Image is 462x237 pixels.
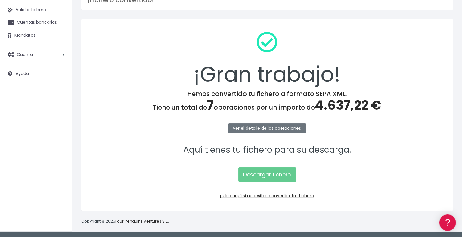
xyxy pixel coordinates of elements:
a: Problemas habituales [6,86,114,95]
a: ver el detalle de las operaciones [228,123,306,133]
a: Videotutoriales [6,95,114,104]
a: Validar fichero [3,4,69,16]
a: Descargar fichero [238,167,296,182]
a: General [6,129,114,139]
div: Información general [6,42,114,48]
div: Convertir ficheros [6,67,114,72]
a: pulsa aquí si necesitas convertir otro fichero [220,193,314,199]
a: Información general [6,51,114,61]
span: 4.637,22 € [315,96,381,114]
a: POWERED BY ENCHANT [83,173,116,179]
div: ¡Gran trabajo! [89,27,445,90]
a: Formatos [6,76,114,86]
a: Cuentas bancarias [3,16,69,29]
a: Mandatos [3,29,69,42]
a: API [6,154,114,163]
a: Ayuda [3,67,69,80]
span: 7 [207,96,214,114]
span: Ayuda [16,70,29,76]
p: Aquí tienes tu fichero para su descarga. [89,143,445,157]
a: Four Penguins Ventures S.L. [115,218,168,224]
div: Programadores [6,145,114,150]
h4: Hemos convertido tu fichero a formato SEPA XML. Tiene un total de operaciones por un importe de [89,90,445,113]
div: Facturación [6,120,114,125]
button: Contáctanos [6,161,114,172]
a: Perfiles de empresas [6,104,114,114]
p: Copyright © 2025 . [81,218,169,225]
span: Cuenta [17,51,33,57]
a: Cuenta [3,48,69,61]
